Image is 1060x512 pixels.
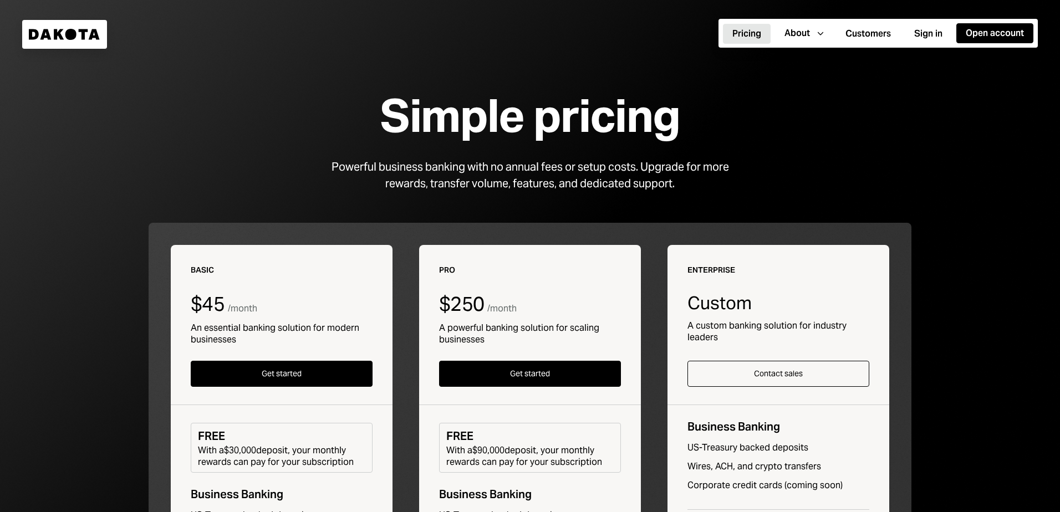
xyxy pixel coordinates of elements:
[439,293,484,315] div: $250
[836,23,900,44] a: Customers
[380,91,680,141] div: Simple pricing
[191,293,225,315] div: $45
[191,361,373,387] button: Get started
[439,486,621,503] div: Business Banking
[687,479,869,491] div: Corporate credit cards (coming soon)
[905,24,952,44] button: Sign in
[198,428,365,444] div: FREE
[191,322,373,345] div: An essential banking solution for modern businesses
[784,27,810,39] div: About
[687,320,869,343] div: A custom banking solution for industry leaders
[446,444,614,468] div: With a $90,000 deposit, your monthly rewards can pay for your subscription
[687,265,869,275] div: Enterprise
[687,361,869,387] button: Contact sales
[687,442,869,454] div: US-Treasury backed deposits
[228,303,257,315] div: / month
[723,24,771,44] button: Pricing
[723,23,771,44] a: Pricing
[191,265,373,275] div: Basic
[775,23,832,43] button: About
[487,303,517,315] div: / month
[439,322,621,345] div: A powerful banking solution for scaling businesses
[439,265,621,275] div: Pro
[687,460,869,473] div: Wires, ACH, and crypto transfers
[687,293,869,313] div: Custom
[317,158,743,192] div: Powerful business banking with no annual fees or setup costs. Upgrade for more rewards, transfer ...
[687,418,869,435] div: Business Banking
[446,428,614,444] div: FREE
[191,486,373,503] div: Business Banking
[905,23,952,44] a: Sign in
[198,444,365,468] div: With a $30,000 deposit, your monthly rewards can pay for your subscription
[836,24,900,44] button: Customers
[956,23,1033,43] button: Open account
[439,361,621,387] button: Get started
